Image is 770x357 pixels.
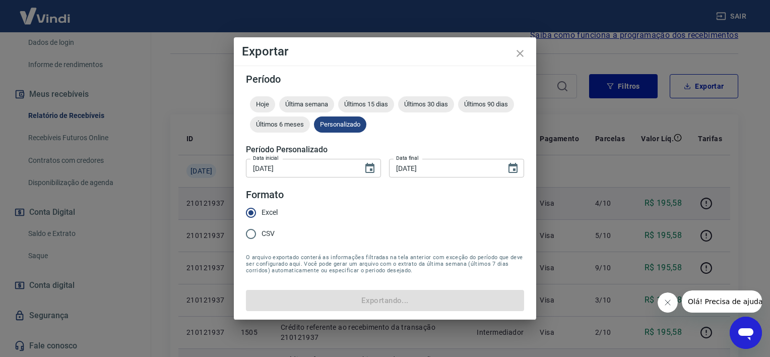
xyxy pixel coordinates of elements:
span: Últimos 30 dias [398,100,454,108]
div: Últimos 90 dias [458,96,514,112]
div: Últimos 15 dias [338,96,394,112]
span: Excel [262,207,278,218]
span: O arquivo exportado conterá as informações filtradas na tela anterior com exceção do período que ... [246,254,524,274]
span: Personalizado [314,121,366,128]
div: Última semana [279,96,334,112]
div: Personalizado [314,116,366,133]
label: Data inicial [253,154,279,162]
iframe: Mensagem da empresa [682,290,762,313]
span: CSV [262,228,275,239]
div: Hoje [250,96,275,112]
button: Choose date, selected date is 3 de jun de 2025 [503,158,523,178]
span: Últimos 90 dias [458,100,514,108]
div: Últimos 30 dias [398,96,454,112]
div: Últimos 6 meses [250,116,310,133]
iframe: Botão para abrir a janela de mensagens [730,317,762,349]
legend: Formato [246,188,284,202]
span: Hoje [250,100,275,108]
span: Últimos 6 meses [250,121,310,128]
h5: Período [246,74,524,84]
span: Olá! Precisa de ajuda? [6,7,85,15]
span: Últimos 15 dias [338,100,394,108]
button: close [508,41,532,66]
label: Data final [396,154,419,162]
h5: Período Personalizado [246,145,524,155]
input: DD/MM/YYYY [246,159,356,177]
span: Última semana [279,100,334,108]
button: Choose date, selected date is 3 de jun de 2025 [360,158,380,178]
iframe: Fechar mensagem [658,292,678,313]
input: DD/MM/YYYY [389,159,499,177]
h4: Exportar [242,45,528,57]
